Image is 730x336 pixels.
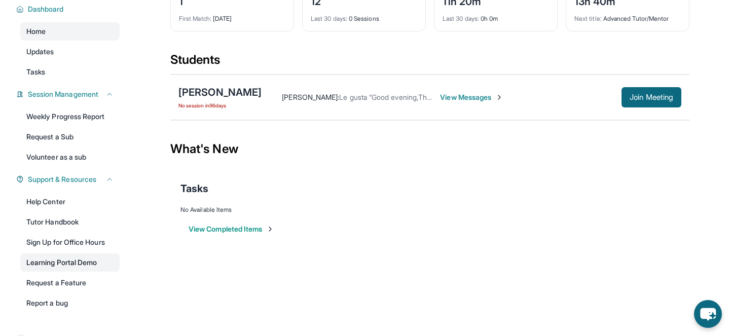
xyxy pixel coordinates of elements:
a: Sign Up for Office Hours [20,233,120,251]
span: Session Management [28,89,98,99]
span: [PERSON_NAME] : [282,93,339,101]
span: Dashboard [28,4,64,14]
span: Tasks [180,181,208,196]
a: Request a Sub [20,128,120,146]
a: Updates [20,43,120,61]
a: Learning Portal Demo [20,253,120,272]
button: chat-button [694,300,722,328]
span: Support & Resources [28,174,96,184]
span: Join Meeting [630,94,673,100]
span: Tasks [26,67,45,77]
div: [PERSON_NAME] [178,85,262,99]
div: No Available Items [180,206,679,214]
img: Chevron-Right [495,93,503,101]
span: First Match : [179,15,211,22]
a: Tasks [20,63,120,81]
div: [DATE] [179,9,285,23]
button: Join Meeting [622,87,681,107]
span: Le gusta “Good evening,Thank you for your support.See you soon.” [339,93,555,101]
a: Help Center [20,193,120,211]
a: Tutor Handbook [20,213,120,231]
span: Updates [26,47,54,57]
div: What's New [170,127,689,171]
div: 0 Sessions [311,9,417,23]
a: Home [20,22,120,41]
a: Request a Feature [20,274,120,292]
button: Dashboard [24,4,114,14]
div: Advanced Tutor/Mentor [574,9,681,23]
button: Session Management [24,89,114,99]
span: View Messages [440,92,503,102]
span: Last 30 days : [443,15,479,22]
a: Report a bug [20,294,120,312]
div: 0h 0m [443,9,549,23]
button: View Completed Items [189,224,274,234]
span: Home [26,26,46,36]
span: No session in 96 days [178,101,262,109]
span: Next title : [574,15,602,22]
a: Weekly Progress Report [20,107,120,126]
div: Students [170,52,689,74]
span: Last 30 days : [311,15,347,22]
button: Support & Resources [24,174,114,184]
a: Volunteer as a sub [20,148,120,166]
